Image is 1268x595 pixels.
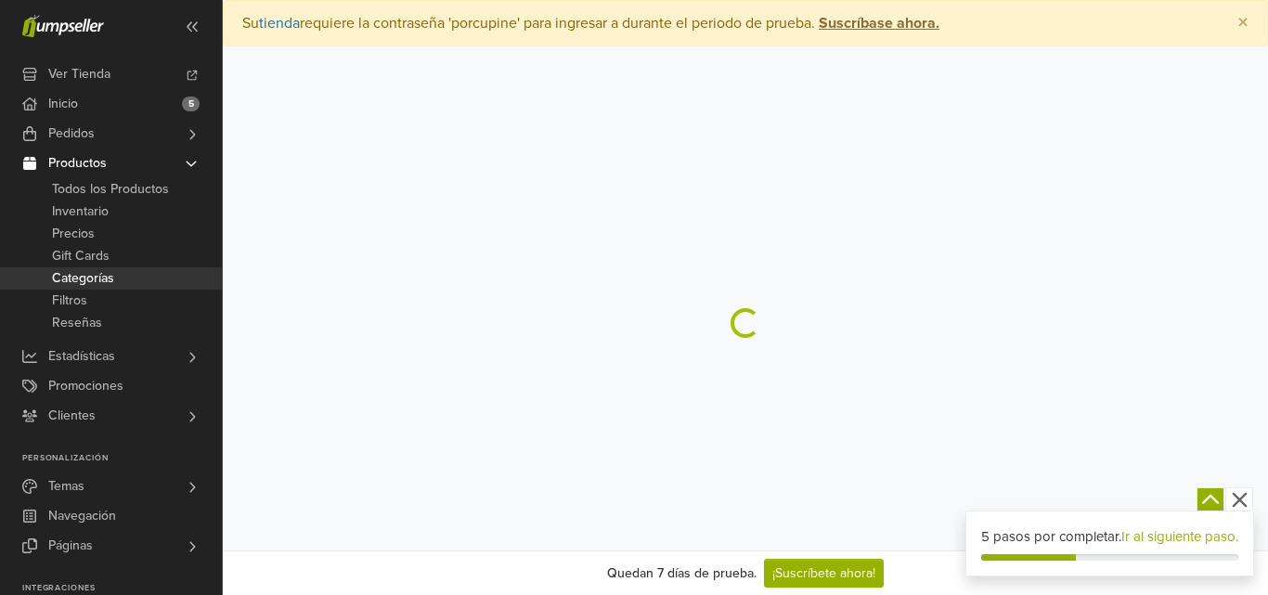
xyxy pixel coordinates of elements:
[607,563,757,583] div: Quedan 7 días de prueba.
[764,559,884,588] a: ¡Suscríbete ahora!
[52,312,102,334] span: Reseñas
[1237,9,1249,36] span: ×
[48,371,123,401] span: Promociones
[182,97,200,111] span: 5
[48,59,110,89] span: Ver Tienda
[1219,1,1267,45] button: Close
[52,200,109,223] span: Inventario
[22,583,222,594] p: Integraciones
[52,178,169,200] span: Todos los Productos
[52,290,87,312] span: Filtros
[48,531,93,561] span: Páginas
[48,119,95,149] span: Pedidos
[815,14,939,32] a: Suscríbase ahora.
[22,453,222,464] p: Personalización
[52,267,114,290] span: Categorías
[819,14,939,32] strong: Suscríbase ahora.
[52,245,110,267] span: Gift Cards
[259,14,300,32] a: tienda
[48,401,96,431] span: Clientes
[981,526,1239,548] div: 5 pasos por completar.
[52,223,95,245] span: Precios
[48,89,78,119] span: Inicio
[48,472,84,501] span: Temas
[48,149,107,178] span: Productos
[1121,528,1238,545] a: Ir al siguiente paso.
[48,342,115,371] span: Estadísticas
[48,501,116,531] span: Navegación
